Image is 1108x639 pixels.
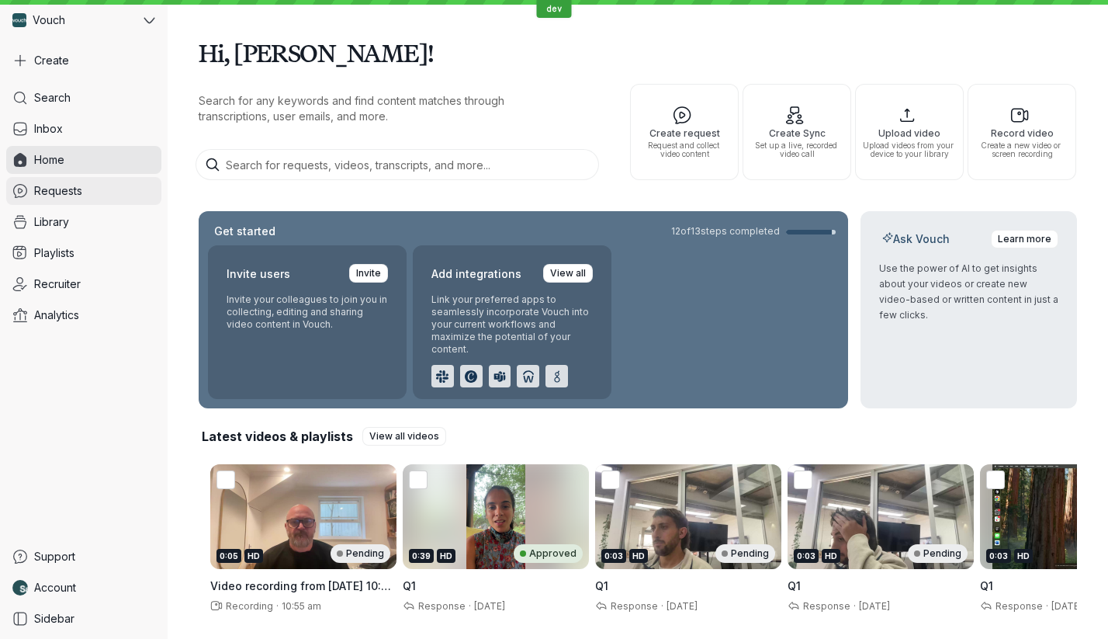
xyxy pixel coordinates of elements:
[273,600,282,613] span: ·
[34,121,63,137] span: Inbox
[6,84,161,112] a: Search
[6,270,161,298] a: Recruiter
[862,141,957,158] span: Upload videos from your device to your library
[227,293,388,331] p: Invite your colleagues to join you in collecting, editing and sharing video content in Vouch.
[667,600,698,612] span: [DATE]
[980,579,993,592] span: Q1
[975,128,1069,138] span: Record video
[6,574,161,602] a: Nathan Weinstock avatarAccount
[12,580,28,596] img: Nathan Weinstock avatar
[6,301,161,329] a: Analytics
[750,141,844,158] span: Set up a live, recorded video call
[6,6,140,34] div: Vouch
[879,261,1058,323] p: Use the power of AI to get insights about your videos or create new video-based or written conten...
[862,128,957,138] span: Upload video
[34,276,81,292] span: Recruiter
[196,149,599,180] input: Search for requests, videos, transcripts, and more...
[210,578,396,594] h3: Video recording from 4 September 2025 at 10:52 am
[514,544,583,563] div: Approved
[6,543,161,571] a: Support
[629,549,648,563] div: HD
[855,84,964,180] button: Upload videoUpload videos from your device to your library
[1043,600,1051,613] span: ·
[6,6,161,34] button: Vouch avatarVouch
[630,84,739,180] button: Create requestRequest and collect video content
[210,579,394,608] span: Video recording from [DATE] 10:52 am
[6,115,161,143] a: Inbox
[595,579,608,592] span: Q1
[6,208,161,236] a: Library
[34,307,79,323] span: Analytics
[671,225,836,238] a: 12of13steps completed
[637,128,732,138] span: Create request
[431,293,593,356] p: Link your preferred apps to seamlessly incorporate Vouch into your current workflows and maximize...
[975,141,1069,158] span: Create a new video or screen recording
[822,549,840,563] div: HD
[34,90,71,106] span: Search
[466,600,474,613] span: ·
[992,600,1043,612] span: Response
[850,600,859,613] span: ·
[403,579,416,592] span: Q1
[12,13,26,27] img: Vouch avatar
[6,239,161,267] a: Playlists
[800,600,850,612] span: Response
[1051,600,1082,612] span: [DATE]
[34,580,76,596] span: Account
[415,600,466,612] span: Response
[879,231,953,247] h2: Ask Vouch
[356,266,381,281] span: Invite
[34,549,75,564] span: Support
[968,84,1076,180] button: Record videoCreate a new video or screen recording
[409,549,434,563] div: 0:39
[998,231,1051,247] span: Learn more
[34,53,69,68] span: Create
[986,549,1011,563] div: 0:03
[349,264,388,283] a: Invite
[859,600,890,612] span: [DATE]
[6,177,161,205] a: Requests
[223,600,273,612] span: Recording
[601,549,626,563] div: 0:03
[331,544,390,563] div: Pending
[543,264,593,283] a: View all
[202,428,353,445] h2: Latest videos & playlists
[6,146,161,174] a: Home
[33,12,65,28] span: Vouch
[362,427,446,446] a: View all videos
[34,611,74,627] span: Sidebar
[431,264,521,284] h2: Add integrations
[750,128,844,138] span: Create Sync
[437,549,455,563] div: HD
[369,429,439,444] span: View all videos
[991,230,1058,248] a: Learn more
[715,544,775,563] div: Pending
[34,214,69,230] span: Library
[743,84,851,180] button: Create SyncSet up a live, recorded video call
[199,93,571,124] p: Search for any keywords and find content matches through transcriptions, user emails, and more.
[211,224,279,239] h2: Get started
[34,245,74,261] span: Playlists
[637,141,732,158] span: Request and collect video content
[658,600,667,613] span: ·
[550,266,586,281] span: View all
[788,579,801,592] span: Q1
[1014,549,1033,563] div: HD
[671,225,780,238] span: 12 of 13 steps completed
[216,549,241,563] div: 0:05
[199,31,1077,75] h1: Hi, [PERSON_NAME]!
[227,264,290,284] h2: Invite users
[6,47,161,75] button: Create
[794,549,819,563] div: 0:03
[34,183,82,199] span: Requests
[908,544,968,563] div: Pending
[608,600,658,612] span: Response
[6,605,161,633] a: Sidebar
[34,152,64,168] span: Home
[474,600,505,612] span: [DATE]
[282,600,321,612] span: 10:55 am
[244,549,263,563] div: HD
